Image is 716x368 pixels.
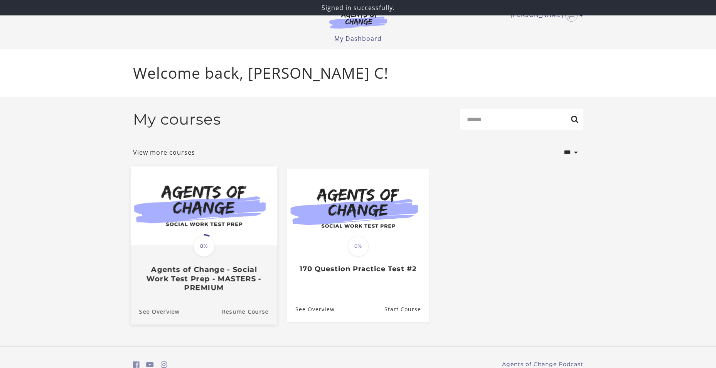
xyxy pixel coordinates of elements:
p: Welcome back, [PERSON_NAME] C! [133,62,583,84]
a: My Dashboard [334,34,382,43]
a: Agents of Change - Social Work Test Prep - MASTERS - PREMIUM: See Overview [130,298,179,324]
span: 0% [348,236,369,257]
h3: Agents of Change - Social Work Test Prep - MASTERS - PREMIUM [139,265,268,292]
a: 170 Question Practice Test #2: See Overview [287,297,335,322]
p: Signed in successfully. [3,3,713,12]
span: 8% [193,235,215,257]
a: 170 Question Practice Test #2: Resume Course [384,297,429,322]
a: Toggle menu [510,9,580,22]
h2: My courses [133,110,221,128]
img: Agents of Change Logo [321,11,395,29]
a: View more courses [133,148,195,157]
a: Agents of Change - Social Work Test Prep - MASTERS - PREMIUM: Resume Course [222,298,277,324]
h3: 170 Question Practice Test #2 [295,265,421,273]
